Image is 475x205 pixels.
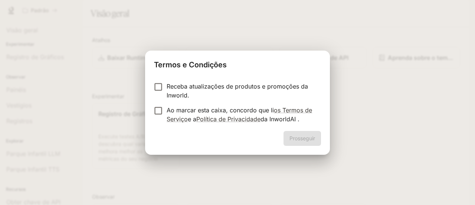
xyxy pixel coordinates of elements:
font: Receba atualizações de produtos e promoções da Inworld. [167,83,308,99]
font: e a [188,115,196,123]
font: Termos e Condições [154,60,227,69]
font: da InworldAI . [261,115,299,123]
font: Ao marcar esta caixa, concordo que li [167,106,274,114]
a: Política de Privacidade [196,115,261,123]
a: os Termos de Serviço [167,106,312,123]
